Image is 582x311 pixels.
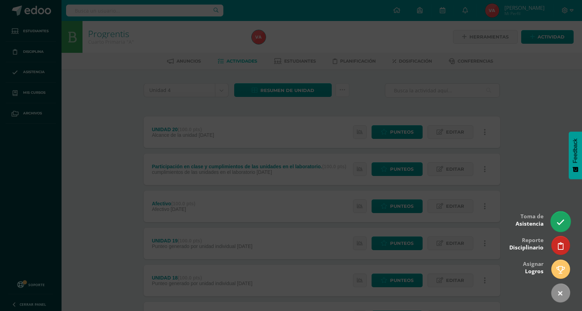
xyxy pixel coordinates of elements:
[516,208,544,231] div: Toma de
[523,256,544,278] div: Asignar
[516,220,544,227] span: Asistencia
[569,132,582,179] button: Feedback - Mostrar encuesta
[572,139,579,163] span: Feedback
[509,244,544,251] span: Disciplinario
[525,268,544,275] span: Logros
[509,232,544,255] div: Reporte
